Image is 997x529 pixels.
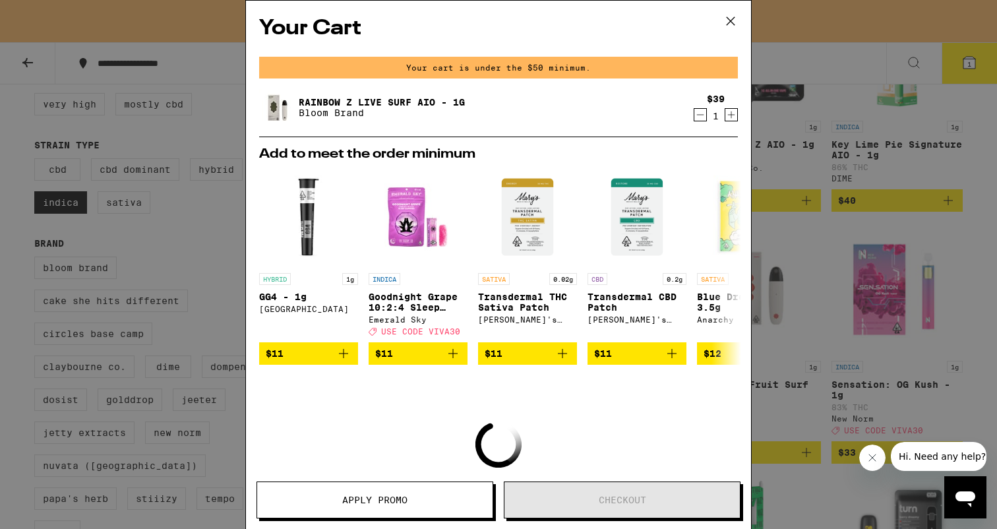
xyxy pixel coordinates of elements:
button: Add to bag [259,342,358,365]
img: Rainbow Z Live Surf AIO - 1g [259,89,296,126]
span: $12 [704,348,721,359]
button: Increment [725,108,738,121]
img: Emerald Sky - Goodnight Grape 10:2:4 Sleep Gummies [369,168,468,266]
img: Anarchy - Blue Dream - 3.5g [697,168,796,266]
iframe: Button to launch messaging window [944,476,986,518]
button: Checkout [504,482,740,518]
a: Open page for Blue Dream - 3.5g from Anarchy [697,168,796,342]
p: SATIVA [478,273,510,285]
span: $11 [594,348,612,359]
a: Rainbow Z Live Surf AIO - 1g [299,97,465,108]
p: CBD [588,273,607,285]
iframe: Message from company [891,442,986,471]
img: Mary's Medicinals - Transdermal THC Sativa Patch [478,168,577,266]
div: [PERSON_NAME]'s Medicinals [588,315,686,324]
a: Open page for Goodnight Grape 10:2:4 Sleep Gummies from Emerald Sky [369,168,468,342]
p: 0.02g [549,273,577,285]
p: INDICA [369,273,400,285]
span: Checkout [599,495,646,505]
iframe: Close message [859,445,886,471]
button: Decrement [694,108,707,121]
p: GG4 - 1g [259,292,358,302]
p: 0.2g [663,273,686,285]
h2: Add to meet the order minimum [259,148,738,161]
a: Open page for Transdermal CBD Patch from Mary's Medicinals [588,168,686,342]
div: [GEOGRAPHIC_DATA] [259,305,358,313]
button: Apply Promo [257,482,493,518]
button: Add to bag [478,342,577,365]
img: Fog City Farms - GG4 - 1g [259,168,358,266]
span: $11 [266,348,284,359]
span: Apply Promo [342,495,408,505]
p: Transdermal CBD Patch [588,292,686,313]
div: Anarchy [697,315,796,324]
a: Open page for Transdermal THC Sativa Patch from Mary's Medicinals [478,168,577,342]
p: Transdermal THC Sativa Patch [478,292,577,313]
div: [PERSON_NAME]'s Medicinals [478,315,577,324]
p: Blue Dream - 3.5g [697,292,796,313]
button: Add to bag [697,342,796,365]
button: Add to bag [369,342,468,365]
div: $39 [707,94,725,104]
a: Open page for GG4 - 1g from Fog City Farms [259,168,358,342]
span: $11 [485,348,502,359]
p: 1g [342,273,358,285]
h2: Your Cart [259,14,738,44]
p: SATIVA [697,273,729,285]
div: Emerald Sky [369,315,468,324]
div: Your cart is under the $50 minimum. [259,57,738,78]
img: Mary's Medicinals - Transdermal CBD Patch [588,168,686,266]
div: 1 [707,111,725,121]
span: USE CODE VIVA30 [381,327,460,336]
p: Bloom Brand [299,108,465,118]
span: $11 [375,348,393,359]
button: Add to bag [588,342,686,365]
p: Goodnight Grape 10:2:4 Sleep Gummies [369,292,468,313]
